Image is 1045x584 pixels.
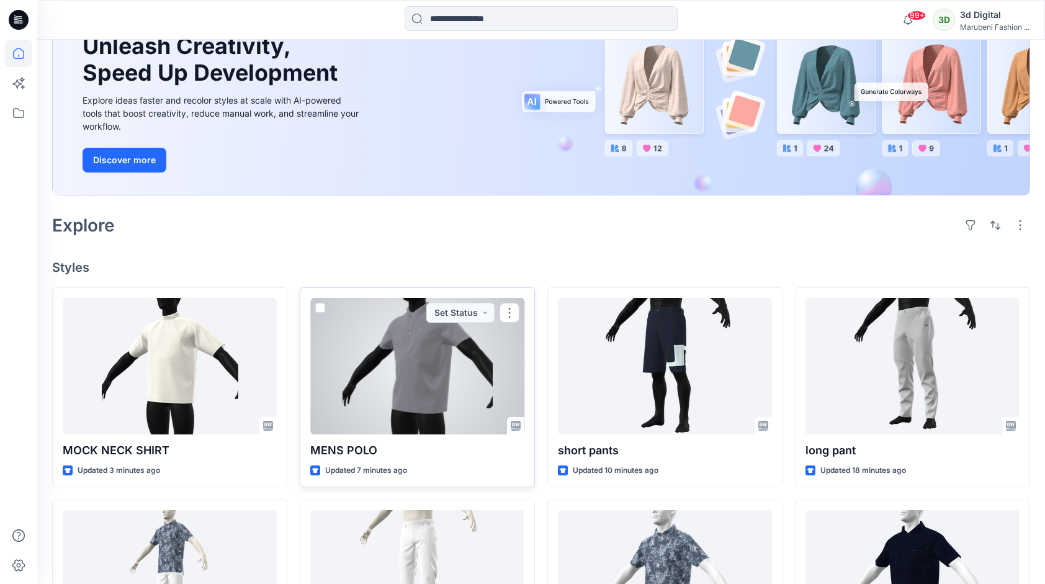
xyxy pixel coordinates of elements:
[558,298,772,434] a: short pants
[820,464,906,477] p: Updated 18 minutes ago
[310,298,524,434] a: MENS POLO
[52,260,1030,275] h4: Styles
[83,148,362,173] a: Discover more
[573,464,658,477] p: Updated 10 minutes ago
[933,9,955,31] div: 3D
[63,298,277,434] a: MOCK NECK SHIRT
[83,94,362,133] div: Explore ideas faster and recolor styles at scale with AI-powered tools that boost creativity, red...
[83,33,343,86] h1: Unleash Creativity, Speed Up Development
[960,7,1029,22] div: 3d Digital
[78,464,160,477] p: Updated 3 minutes ago
[52,215,115,235] h2: Explore
[805,442,1020,459] p: long pant
[63,442,277,459] p: MOCK NECK SHIRT
[960,22,1029,32] div: Marubeni Fashion ...
[325,464,407,477] p: Updated 7 minutes ago
[558,442,772,459] p: short pants
[310,442,524,459] p: MENS POLO
[83,148,166,173] button: Discover more
[805,298,1020,434] a: long pant
[907,11,926,20] span: 99+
